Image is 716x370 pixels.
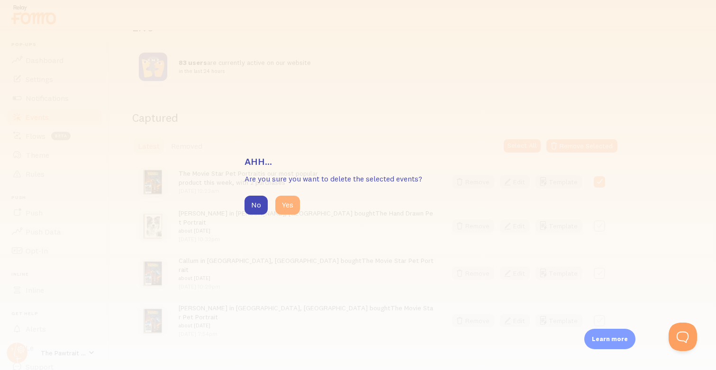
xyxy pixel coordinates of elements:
[245,155,472,168] h3: Ahh...
[669,323,697,351] iframe: Help Scout Beacon - Open
[275,196,300,215] button: Yes
[245,196,268,215] button: No
[592,334,628,343] p: Learn more
[245,173,472,184] p: Are you sure you want to delete the selected events?
[584,329,635,349] div: Learn more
